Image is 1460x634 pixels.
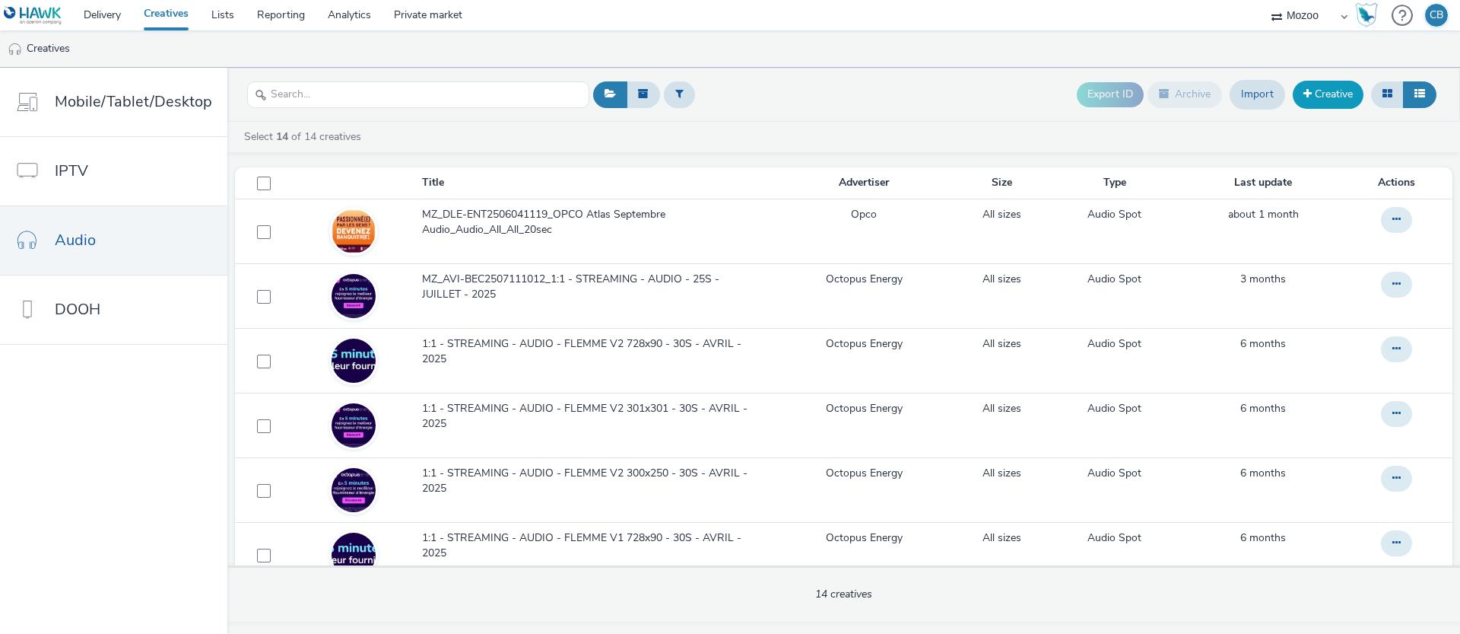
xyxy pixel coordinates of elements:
th: Advertiser [773,167,955,199]
span: 6 months [1240,336,1286,351]
th: Type [1049,167,1179,199]
a: Audio Spot [1087,530,1141,546]
span: 1:1 - STREAMING - AUDIO - FLEMME V1 728x90 - 30S - AVRIL - 2025 [422,530,766,562]
span: MZ_AVI-BEC2507111012_1:1 - STREAMING - AUDIO - 25S - JUILLET - 2025 [422,272,766,303]
img: a8f7b691-a5a7-43c6-90b0-31f18672bc9a.png [332,468,376,512]
span: 6 months [1240,401,1286,416]
a: Octopus Energy [826,336,903,352]
a: Octopus Energy [826,530,903,546]
a: MZ_AVI-BEC2507111012_1:1 - STREAMING - AUDIO - 25S - JUILLET - 2025 [422,272,772,311]
a: Hawk Academy [1355,3,1384,27]
a: Select of 14 creatives [243,129,367,144]
div: CB [1430,4,1443,27]
span: about 1 month [1228,207,1299,221]
th: Size [954,167,1049,199]
a: Audio Spot [1087,466,1141,481]
a: 1:1 - STREAMING - AUDIO - FLEMME V1 728x90 - 30S - AVRIL - 2025 [422,530,772,569]
img: e66af0f2-1c07-48e1-994c-7f102d252cb5.png [332,274,376,318]
button: Export ID [1077,82,1144,107]
span: MZ_DLE-ENT2506041119_OPCO Atlas Septembre Audio_Audio_All_All_20sec [422,207,766,238]
input: Search... [247,81,589,108]
button: Table [1403,81,1436,107]
span: 1:1 - STREAMING - AUDIO - FLEMME V2 728x90 - 30S - AVRIL - 2025 [422,336,766,368]
a: 11 September 2025, 18:04 [1228,207,1299,222]
a: Creative [1293,81,1363,108]
a: All sizes [982,530,1021,546]
span: 6 months [1240,530,1286,545]
span: 1:1 - STREAMING - AUDIO - FLEMME V2 300x250 - 30S - AVRIL - 2025 [422,466,766,497]
button: Archive [1147,81,1222,107]
img: undefined Logo [4,6,62,25]
a: Audio Spot [1087,336,1141,352]
span: 1:1 - STREAMING - AUDIO - FLEMME V2 301x301 - 30S - AVRIL - 2025 [422,401,766,432]
span: 3 months [1240,272,1286,286]
a: All sizes [982,272,1021,287]
a: 25 April 2025, 15:45 [1240,401,1286,416]
img: c439c414-b9da-4715-868c-8d251514abf0.png [332,533,376,577]
a: 1:1 - STREAMING - AUDIO - FLEMME V2 728x90 - 30S - AVRIL - 2025 [422,336,772,375]
a: MZ_DLE-ENT2506041119_OPCO Atlas Septembre Audio_Audio_All_All_20sec [422,207,772,246]
a: Audio Spot [1087,272,1141,287]
img: 74907109-c669-426c-9f97-060fc445455d.png [332,339,376,383]
a: Import [1230,80,1285,109]
span: 6 months [1240,466,1286,480]
img: Hawk Academy [1355,3,1378,27]
a: All sizes [982,207,1021,222]
span: Audio [55,229,96,251]
img: 792dd33a-c184-4737-8da0-25f9a246180c.png [332,403,376,448]
span: IPTV [55,160,88,182]
span: 14 creatives [815,587,872,601]
span: DOOH [55,298,100,320]
a: 25 April 2025, 15:45 [1240,336,1286,352]
th: Actions [1347,167,1452,199]
a: 25 April 2025, 15:44 [1240,466,1286,481]
strong: 14 [276,129,288,144]
span: Mobile/Tablet/Desktop [55,91,212,113]
img: 4f4a8f95-1c3a-4c98-8888-ccf631d85247.jpg [332,209,376,253]
img: audio [8,42,23,57]
a: 1:1 - STREAMING - AUDIO - FLEMME V2 301x301 - 30S - AVRIL - 2025 [422,401,772,440]
a: All sizes [982,466,1021,481]
a: Octopus Energy [826,272,903,287]
button: Grid [1371,81,1404,107]
a: Audio Spot [1087,401,1141,416]
a: Audio Spot [1087,207,1141,222]
a: All sizes [982,336,1021,352]
a: 11 July 2025, 10:47 [1240,272,1286,287]
a: 25 April 2025, 15:44 [1240,530,1286,546]
th: Last update [1179,167,1347,199]
a: Octopus Energy [826,401,903,416]
th: Title [421,167,773,199]
a: 1:1 - STREAMING - AUDIO - FLEMME V2 300x250 - 30S - AVRIL - 2025 [422,466,772,505]
a: Opco [851,207,877,222]
a: All sizes [982,401,1021,416]
a: Octopus Energy [826,466,903,481]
